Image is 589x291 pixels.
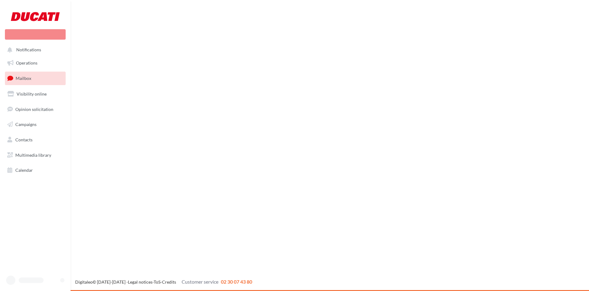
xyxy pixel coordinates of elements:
[182,279,218,285] span: Customer service
[15,167,33,173] span: Calendar
[4,149,67,162] a: Multimedia library
[4,103,67,116] a: Opinion solicitation
[15,122,37,127] span: Campaigns
[16,76,31,81] span: Mailbox
[15,106,53,112] span: Opinion solicitation
[4,72,67,85] a: Mailbox
[15,137,33,142] span: Contacts
[4,88,67,100] a: Visibility online
[4,164,67,177] a: Calendar
[15,152,51,158] span: Multimedia library
[128,279,152,285] a: Legal notices
[5,29,66,40] div: New campaign
[4,57,67,69] a: Operations
[154,279,160,285] a: ToS
[17,91,47,96] span: Visibility online
[16,60,37,65] span: Operations
[75,279,93,285] a: Digitaleo
[4,133,67,146] a: Contacts
[16,47,41,53] span: Notifications
[162,279,176,285] a: Credits
[221,279,252,285] span: 02 30 07 43 80
[75,279,252,285] span: © [DATE]-[DATE] - - -
[4,118,67,131] a: Campaigns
